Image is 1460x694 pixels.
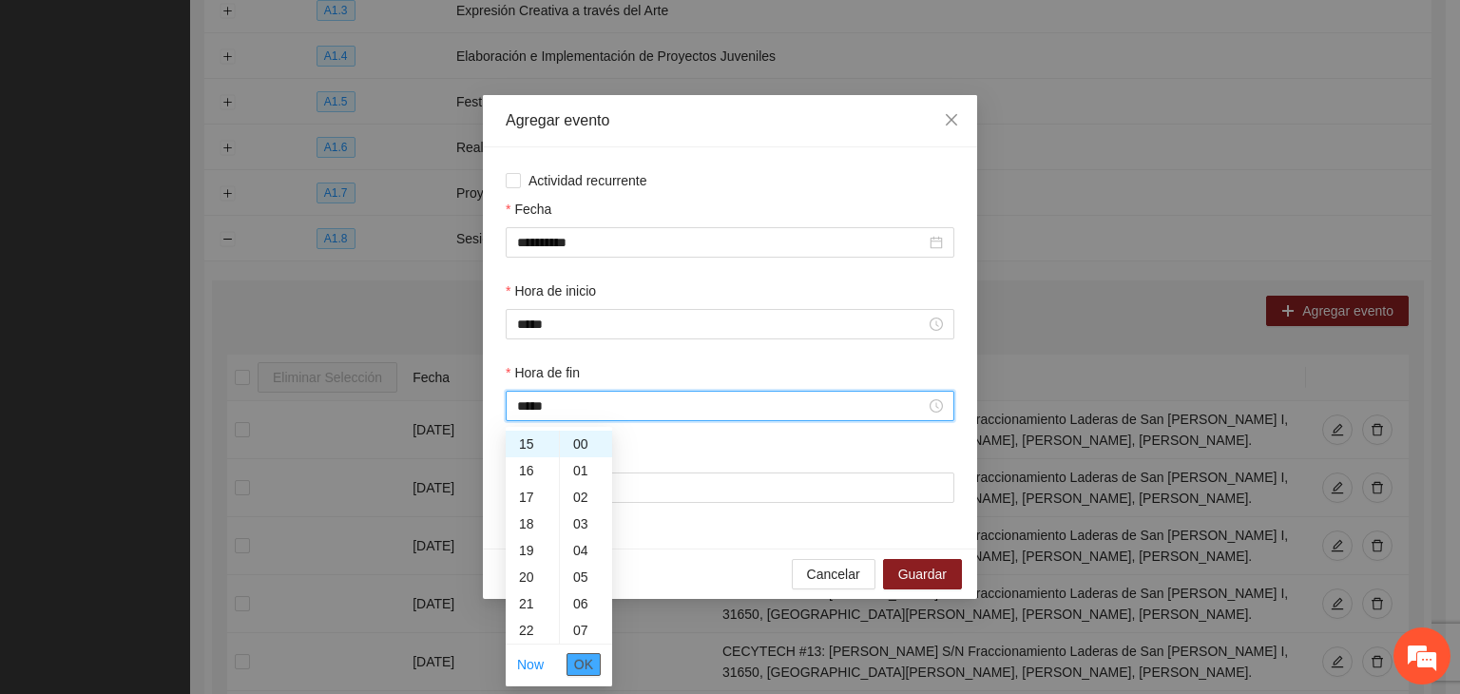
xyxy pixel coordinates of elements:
[312,10,357,55] div: Minimizar ventana de chat en vivo
[560,617,612,644] div: 07
[926,95,977,146] button: Close
[792,559,875,589] button: Cancelar
[10,479,362,546] textarea: Escriba su mensaje y pulse “Intro”
[506,280,596,301] label: Hora de inicio
[506,431,559,457] div: 15
[506,590,559,617] div: 21
[944,112,959,127] span: close
[517,657,544,672] a: Now
[506,199,551,220] label: Fecha
[517,232,926,253] input: Fecha
[560,457,612,484] div: 01
[517,314,926,335] input: Hora de inicio
[567,653,601,676] button: OK
[506,564,559,590] div: 20
[560,537,612,564] div: 04
[99,97,319,122] div: Chatee con nosotros ahora
[506,110,954,131] div: Agregar evento
[898,564,947,585] span: Guardar
[506,484,559,511] div: 17
[506,617,559,644] div: 22
[883,559,962,589] button: Guardar
[506,457,559,484] div: 16
[506,362,580,383] label: Hora de fin
[110,234,262,426] span: Estamos en línea.
[517,395,926,416] input: Hora de fin
[560,431,612,457] div: 00
[560,511,612,537] div: 03
[807,564,860,585] span: Cancelar
[506,472,954,503] input: Lugar
[560,590,612,617] div: 06
[560,564,612,590] div: 05
[574,654,593,675] span: OK
[521,170,655,191] span: Actividad recurrente
[506,511,559,537] div: 18
[560,484,612,511] div: 02
[506,537,559,564] div: 19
